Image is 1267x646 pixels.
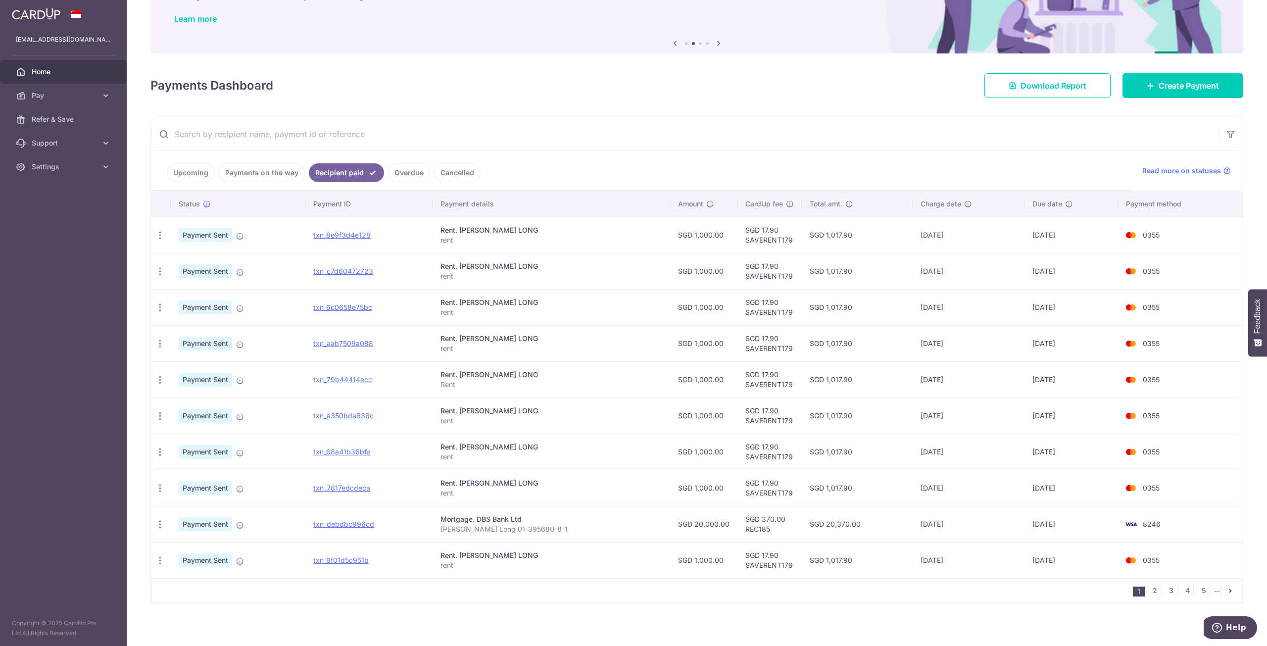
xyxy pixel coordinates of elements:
img: Bank Card [1121,518,1141,530]
p: [EMAIL_ADDRESS][DOMAIN_NAME] [16,35,111,45]
span: Home [32,67,97,77]
img: CardUp [12,8,60,20]
p: rent [440,344,662,353]
td: SGD 1,017.90 [802,325,913,361]
a: Read more on statuses [1142,166,1231,176]
td: [DATE] [1024,470,1118,506]
span: Payment Sent [179,553,232,567]
a: Payments on the way [219,163,305,182]
td: [DATE] [1024,217,1118,253]
td: SGD 1,000.00 [670,470,737,506]
a: txn_68a41b36bfa [313,447,371,456]
img: Bank Card [1121,229,1141,241]
a: Learn more [174,14,217,24]
div: Rent. [PERSON_NAME] LONG [440,334,662,344]
li: ... [1214,585,1220,596]
a: txn_aab7509a088 [313,339,373,348]
span: Payment Sent [179,228,232,242]
a: Cancelled [434,163,481,182]
td: [DATE] [1024,289,1118,325]
span: Payment Sent [179,337,232,350]
td: [DATE] [913,217,1024,253]
td: SGD 1,000.00 [670,217,737,253]
td: [DATE] [913,470,1024,506]
img: Bank Card [1121,482,1141,494]
div: Rent. [PERSON_NAME] LONG [440,550,662,560]
td: SGD 1,017.90 [802,361,913,398]
td: SGD 1,000.00 [670,542,737,578]
td: SGD 370.00 REC185 [737,506,802,542]
div: Rent. [PERSON_NAME] LONG [440,406,662,416]
span: Feedback [1253,299,1262,334]
a: txn_7817edcdeca [313,484,370,492]
td: [DATE] [913,289,1024,325]
button: Feedback - Show survey [1248,289,1267,356]
p: rent [440,307,662,317]
td: [DATE] [913,325,1024,361]
p: [PERSON_NAME] Long 01-395680-8-1 [440,524,662,534]
p: rent [440,452,662,462]
td: [DATE] [1024,398,1118,434]
a: txn_c7d60472723 [313,267,373,275]
td: SGD 1,017.90 [802,217,913,253]
td: [DATE] [913,361,1024,398]
span: Payment Sent [179,300,232,314]
a: 3 [1165,585,1177,596]
a: Recipient paid [309,163,384,182]
span: 0355 [1143,303,1160,311]
td: SGD 17.90 SAVERENT179 [737,253,802,289]
span: 0355 [1143,447,1160,456]
input: Search by recipient name, payment id or reference [151,118,1219,150]
span: Payment Sent [179,264,232,278]
p: rent [440,560,662,570]
td: [DATE] [913,506,1024,542]
th: Payment ID [305,191,433,217]
td: [DATE] [913,542,1024,578]
span: Settings [32,162,97,172]
img: Bank Card [1121,374,1141,386]
p: Rent [440,380,662,390]
nav: pager [1133,579,1242,602]
div: Rent. [PERSON_NAME] LONG [440,442,662,452]
span: Pay [32,91,97,100]
span: Payment Sent [179,481,232,495]
span: CardUp fee [745,199,783,209]
span: Download Report [1021,80,1086,92]
span: 8246 [1143,520,1161,528]
a: txn_8f01d5c951b [313,556,369,564]
span: Support [32,138,97,148]
p: rent [440,416,662,426]
span: Charge date [921,199,961,209]
img: Bank Card [1121,301,1141,313]
iframe: Opens a widget where you can find more information [1204,616,1257,641]
td: SGD 1,000.00 [670,289,737,325]
td: [DATE] [1024,434,1118,470]
a: Upcoming [167,163,215,182]
div: Rent. [PERSON_NAME] LONG [440,478,662,488]
span: 0355 [1143,339,1160,348]
th: Payment details [433,191,670,217]
span: Payment Sent [179,517,232,531]
div: Rent. [PERSON_NAME] LONG [440,298,662,307]
td: SGD 17.90 SAVERENT179 [737,217,802,253]
td: [DATE] [1024,325,1118,361]
a: txn_a350bda636c [313,411,374,420]
span: 0355 [1143,375,1160,384]
img: Bank Card [1121,265,1141,277]
span: 0355 [1143,231,1160,239]
td: SGD 1,017.90 [802,434,913,470]
a: Create Payment [1122,73,1243,98]
td: [DATE] [913,398,1024,434]
td: SGD 20,370.00 [802,506,913,542]
td: SGD 20,000.00 [670,506,737,542]
span: 0355 [1143,267,1160,275]
span: Due date [1032,199,1062,209]
li: 1 [1133,587,1145,596]
span: Payment Sent [179,409,232,423]
a: 2 [1149,585,1161,596]
td: [DATE] [1024,253,1118,289]
img: Bank Card [1121,446,1141,458]
p: rent [440,271,662,281]
p: rent [440,488,662,498]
